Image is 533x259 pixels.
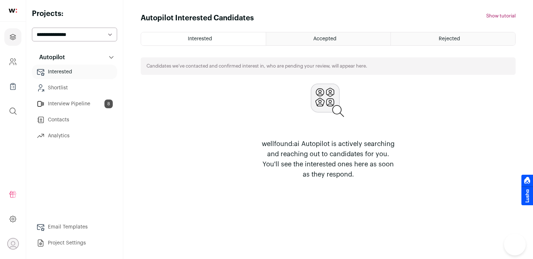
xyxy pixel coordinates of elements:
[32,113,117,127] a: Contacts
[7,238,19,250] button: Open dropdown
[4,28,21,46] a: Projects
[313,36,336,41] span: Accepted
[146,63,367,69] p: Candidates we’ve contacted and confirmed interest in, who are pending your review, will appear here.
[266,32,391,45] a: Accepted
[4,53,21,70] a: Company and ATS Settings
[32,50,117,65] button: Autopilot
[32,9,117,19] h2: Projects:
[32,220,117,234] a: Email Templates
[32,97,117,111] a: Interview Pipeline8
[104,100,113,108] span: 8
[4,78,21,95] a: Company Lists
[9,9,17,13] img: wellfound-shorthand-0d5821cbd27db2630d0214b213865d53afaa358527fdda9d0ea32b1df1b89c2c.svg
[188,36,212,41] span: Interested
[32,129,117,143] a: Analytics
[141,13,254,23] h1: Autopilot Interested Candidates
[35,53,65,62] p: Autopilot
[259,139,398,179] p: wellfound:ai Autopilot is actively searching and reaching out to candidates for you. You'll see t...
[504,234,526,255] iframe: Toggle Customer Support
[439,36,460,41] span: Rejected
[32,81,117,95] a: Shortlist
[486,13,516,19] button: Show tutorial
[32,236,117,250] a: Project Settings
[32,65,117,79] a: Interested
[391,32,515,45] a: Rejected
